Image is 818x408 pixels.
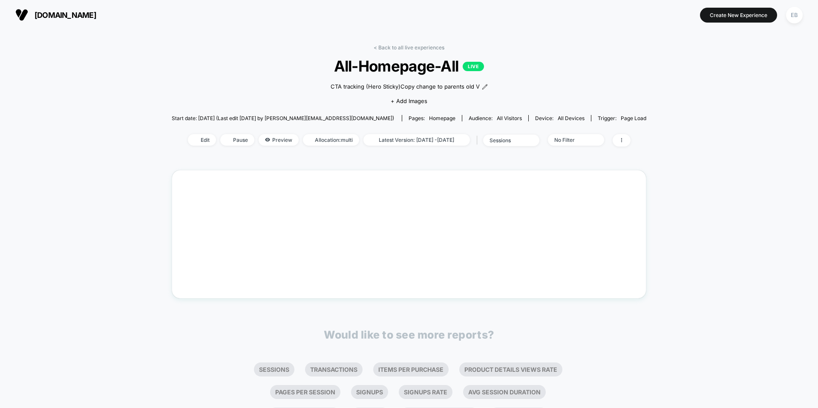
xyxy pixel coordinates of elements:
[497,115,522,121] span: All Visitors
[391,98,427,104] span: + Add Images
[324,328,494,341] p: Would like to see more reports?
[459,362,562,376] li: Product Details Views Rate
[374,44,444,51] a: < Back to all live experiences
[35,11,96,20] span: [DOMAIN_NAME]
[303,134,359,146] span: Allocation: multi
[254,362,294,376] li: Sessions
[270,385,340,399] li: Pages Per Session
[463,62,484,71] p: LIVE
[621,115,646,121] span: Page Load
[786,7,803,23] div: EB
[558,115,585,121] span: all devices
[259,134,299,146] span: Preview
[305,362,363,376] li: Transactions
[331,83,480,91] span: CTA tracking (Hero Sticky)Copy change to parents old V
[554,137,588,143] div: No Filter
[429,115,455,121] span: homepage
[463,385,546,399] li: Avg Session Duration
[469,115,522,121] div: Audience:
[409,115,455,121] div: Pages:
[220,134,254,146] span: Pause
[399,385,452,399] li: Signups Rate
[783,6,805,24] button: EB
[363,134,470,146] span: Latest Version: [DATE] - [DATE]
[598,115,646,121] div: Trigger:
[172,115,394,121] span: Start date: [DATE] (Last edit [DATE] by [PERSON_NAME][EMAIL_ADDRESS][DOMAIN_NAME])
[196,57,622,75] span: All-Homepage-All
[188,134,216,146] span: Edit
[474,134,483,147] span: |
[351,385,388,399] li: Signups
[700,8,777,23] button: Create New Experience
[490,137,524,144] div: sessions
[15,9,28,21] img: Visually logo
[373,362,449,376] li: Items Per Purchase
[528,115,591,121] span: Device:
[13,8,99,22] button: [DOMAIN_NAME]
